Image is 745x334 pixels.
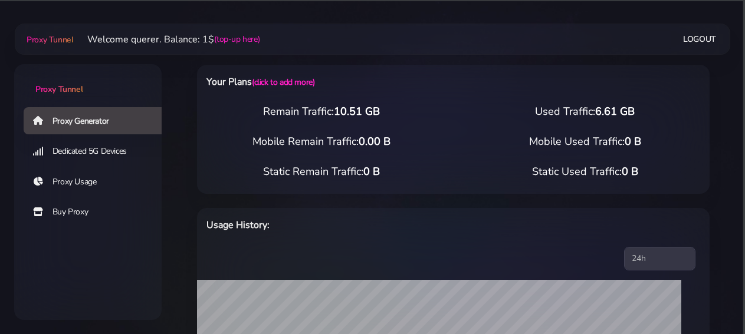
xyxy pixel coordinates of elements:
a: (top-up here) [214,33,260,45]
span: 0.00 B [359,134,390,148]
div: Remain Traffic: [190,104,454,120]
span: 0 B [622,164,638,178]
a: Dedicated 5G Devices [24,138,171,165]
span: 0 B [625,134,641,148]
h6: Usage History: [206,217,488,233]
span: 0 B [363,164,380,178]
h6: Your Plans [206,74,488,90]
a: Logout [683,28,716,50]
span: Proxy Tunnel [35,84,83,95]
a: Proxy Tunnel [14,64,162,95]
div: Static Used Traffic: [454,164,717,180]
span: 6.61 GB [595,104,635,118]
span: 10.51 GB [334,104,380,118]
a: Proxy Usage [24,168,171,196]
li: Welcome querer. Balance: 1$ [73,32,260,47]
div: Used Traffic: [454,104,717,120]
a: Proxy Tunnel [24,30,73,49]
div: Mobile Used Traffic: [454,134,717,150]
a: Proxy Generator [24,107,171,134]
span: Proxy Tunnel [27,34,73,45]
iframe: Webchat Widget [688,277,730,319]
div: Static Remain Traffic: [190,164,454,180]
a: (click to add more) [252,77,314,88]
div: Mobile Remain Traffic: [190,134,454,150]
a: Buy Proxy [24,199,171,226]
